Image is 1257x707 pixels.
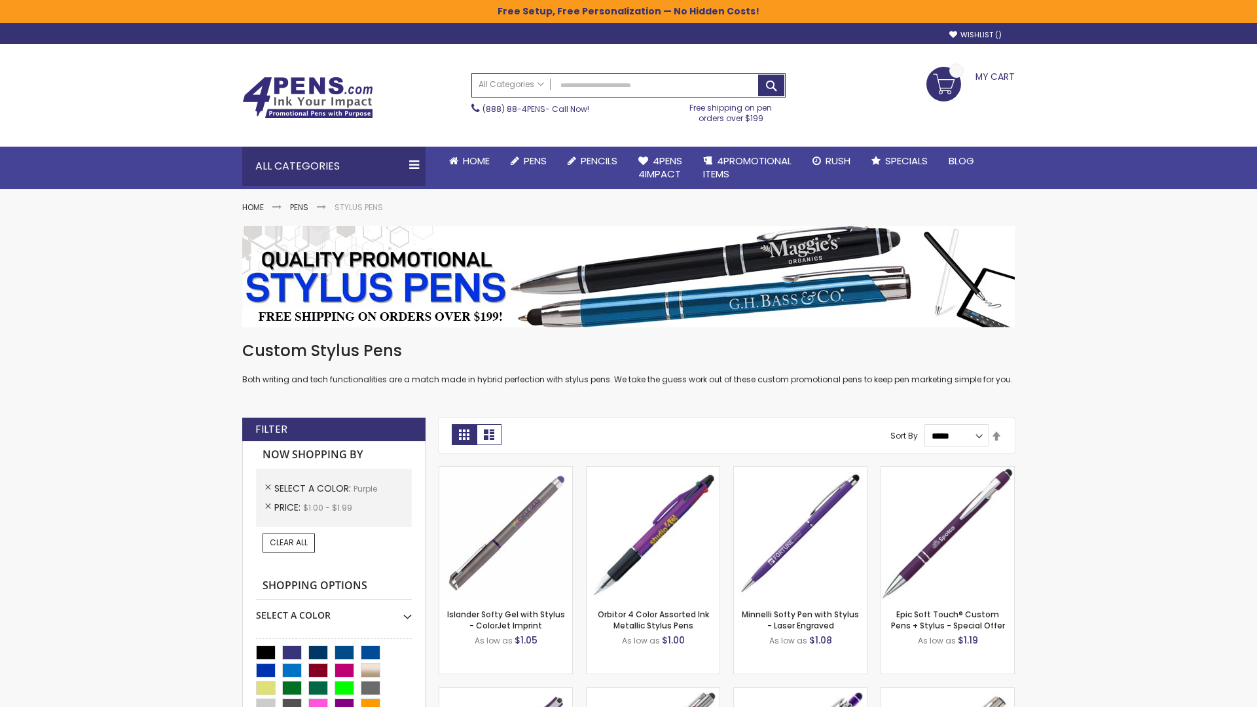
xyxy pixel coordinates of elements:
[256,441,412,469] strong: Now Shopping by
[693,147,802,189] a: 4PROMOTIONALITEMS
[622,635,660,646] span: As low as
[242,77,373,118] img: 4Pens Custom Pens and Promotional Products
[242,202,264,213] a: Home
[587,687,720,698] a: Tres-Chic with Stylus Metal Pen - Standard Laser-Purple
[890,430,918,441] label: Sort By
[881,467,1014,600] img: 4P-MS8B-Purple
[891,609,1005,630] a: Epic Soft Touch® Custom Pens + Stylus - Special Offer
[242,226,1015,327] img: Stylus Pens
[938,147,985,175] a: Blog
[483,103,545,115] a: (888) 88-4PENS
[524,154,547,168] span: Pens
[463,154,490,168] span: Home
[242,147,426,186] div: All Categories
[447,609,565,630] a: Islander Softy Gel with Stylus - ColorJet Imprint
[439,466,572,477] a: Islander Softy Gel with Stylus - ColorJet Imprint-Purple
[918,635,956,646] span: As low as
[881,687,1014,698] a: Tres-Chic Touch Pen - Standard Laser-Purple
[638,154,682,181] span: 4Pens 4impact
[500,147,557,175] a: Pens
[290,202,308,213] a: Pens
[303,502,352,513] span: $1.00 - $1.99
[587,467,720,600] img: Orbitor 4 Color Assorted Ink Metallic Stylus Pens-Purple
[628,147,693,189] a: 4Pens4impact
[809,634,832,647] span: $1.08
[703,154,792,181] span: 4PROMOTIONAL ITEMS
[881,466,1014,477] a: 4P-MS8B-Purple
[439,147,500,175] a: Home
[263,534,315,552] a: Clear All
[439,687,572,698] a: Avendale Velvet Touch Stylus Gel Pen-Purple
[483,103,589,115] span: - Call Now!
[734,467,867,600] img: Minnelli Softy Pen with Stylus - Laser Engraved-Purple
[769,635,807,646] span: As low as
[958,634,978,647] span: $1.19
[598,609,709,630] a: Orbitor 4 Color Assorted Ink Metallic Stylus Pens
[587,466,720,477] a: Orbitor 4 Color Assorted Ink Metallic Stylus Pens-Purple
[256,572,412,600] strong: Shopping Options
[885,154,928,168] span: Specials
[335,202,383,213] strong: Stylus Pens
[354,483,377,494] span: Purple
[734,687,867,698] a: Phoenix Softy with Stylus Pen - Laser-Purple
[452,424,477,445] strong: Grid
[256,600,412,622] div: Select A Color
[270,537,308,548] span: Clear All
[242,340,1015,361] h1: Custom Stylus Pens
[802,147,861,175] a: Rush
[581,154,617,168] span: Pencils
[949,30,1002,40] a: Wishlist
[826,154,850,168] span: Rush
[742,609,859,630] a: Minnelli Softy Pen with Stylus - Laser Engraved
[242,340,1015,386] div: Both writing and tech functionalities are a match made in hybrid perfection with stylus pens. We ...
[274,482,354,495] span: Select A Color
[475,635,513,646] span: As low as
[662,634,685,647] span: $1.00
[949,154,974,168] span: Blog
[472,74,551,96] a: All Categories
[479,79,544,90] span: All Categories
[255,422,287,437] strong: Filter
[439,467,572,600] img: Islander Softy Gel with Stylus - ColorJet Imprint-Purple
[557,147,628,175] a: Pencils
[515,634,537,647] span: $1.05
[861,147,938,175] a: Specials
[734,466,867,477] a: Minnelli Softy Pen with Stylus - Laser Engraved-Purple
[676,98,786,124] div: Free shipping on pen orders over $199
[274,501,303,514] span: Price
